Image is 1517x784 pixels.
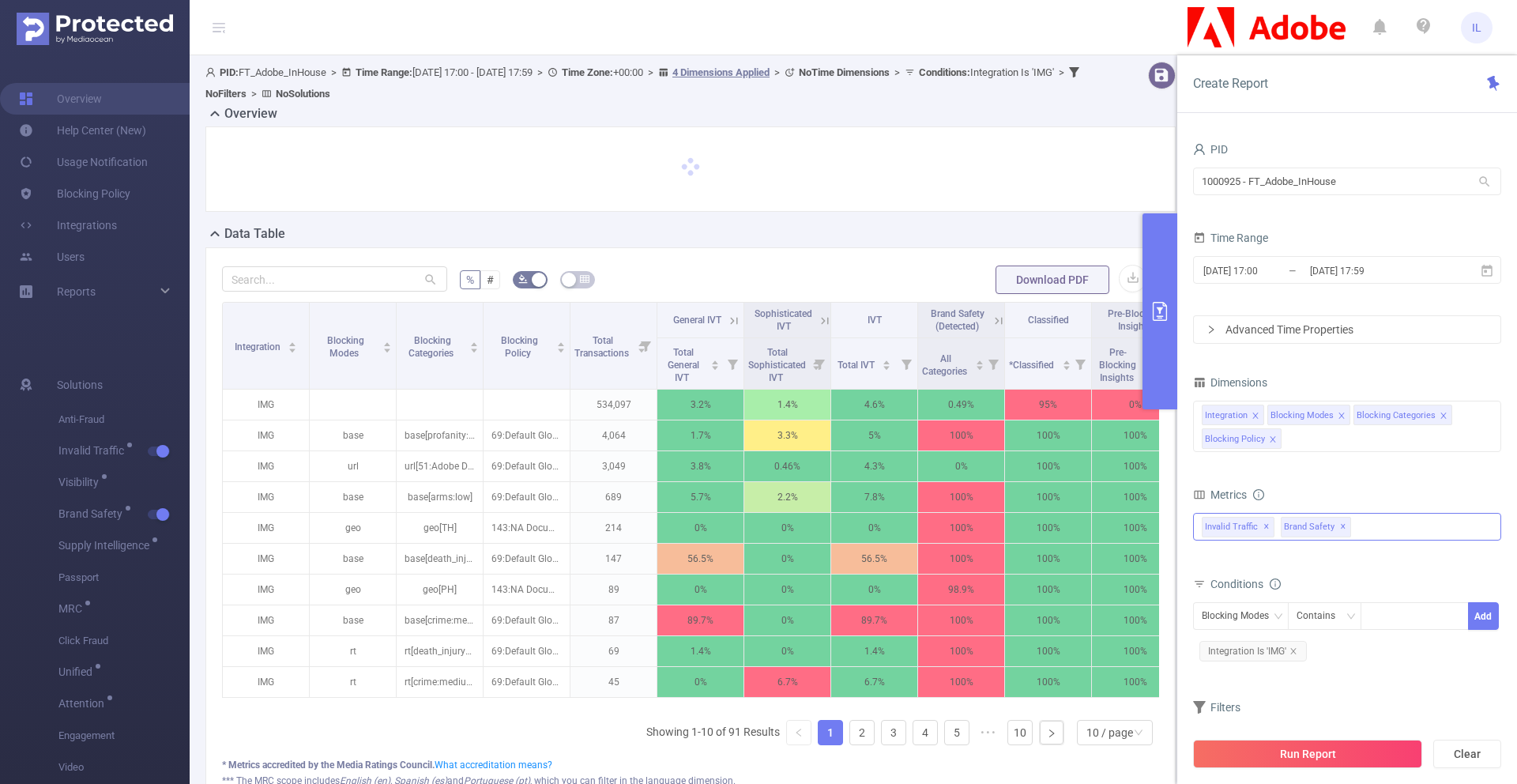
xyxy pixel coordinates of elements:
[58,752,190,783] span: Video
[919,66,1054,78] span: Integration Is 'IMG'
[356,66,412,78] b: Time Range:
[19,115,146,146] a: Help Center (New)
[868,315,882,326] span: IVT
[831,451,917,481] p: 4.3%
[744,513,830,543] p: 0%
[895,338,917,389] i: Filter menu
[1092,636,1178,666] p: 100%
[657,605,743,635] p: 89.7%
[397,667,483,697] p: rt[crime:medium]
[744,420,830,450] p: 3.3%
[748,347,806,383] span: Total Sophisticated IVT
[58,625,190,657] span: Click Fraud
[57,369,103,401] span: Solutions
[744,482,830,512] p: 2.2%
[818,720,843,745] li: 1
[235,341,283,352] span: Integration
[1099,347,1136,383] span: Pre-Blocking Insights
[1340,518,1346,537] span: ✕
[310,544,396,574] p: base
[1005,482,1091,512] p: 100%
[570,420,657,450] p: 4,064
[570,544,657,574] p: 147
[744,667,830,697] p: 6.7%
[310,636,396,666] p: rt
[883,364,891,368] i: icon: caret-down
[58,698,110,709] span: Attention
[223,451,309,481] p: IMG
[1468,602,1499,630] button: Add
[918,636,1004,666] p: 100%
[288,340,297,345] i: icon: caret-up
[657,482,743,512] p: 5.7%
[976,720,1001,745] span: •••
[58,666,98,677] span: Unified
[1193,701,1240,714] span: Filters
[945,721,969,744] a: 5
[484,667,570,697] p: 69:Default Global Blocking
[484,636,570,666] p: 69:Default Global Blocking
[570,451,657,481] p: 3,049
[484,544,570,574] p: 69:Default Global Blocking
[918,605,1004,635] p: 100%
[799,66,890,78] b: No Time Dimensions
[881,720,906,745] li: 3
[58,562,190,594] span: Passport
[19,178,130,209] a: Blocking Policy
[466,273,474,286] span: %
[794,728,804,737] i: icon: left
[721,338,743,389] i: Filter menu
[931,308,984,332] span: Brand Safety (Detected)
[1005,544,1091,574] p: 100%
[1108,308,1162,332] span: Pre-Blocking Insights
[310,667,396,697] p: rt
[570,636,657,666] p: 69
[223,605,309,635] p: IMG
[1039,720,1064,745] li: Next Page
[657,544,743,574] p: 56.5%
[1193,76,1268,91] span: Create Report
[484,482,570,512] p: 69:Default Global Blocking
[1193,143,1206,156] i: icon: user
[1206,325,1216,334] i: icon: right
[918,420,1004,450] p: 100%
[1092,544,1178,574] p: 100%
[327,335,364,359] span: Blocking Modes
[976,720,1001,745] li: Next 5 Pages
[1062,358,1071,367] div: Sort
[1205,405,1248,426] div: Integration
[1062,358,1071,363] i: icon: caret-up
[1433,740,1501,768] button: Clear
[744,544,830,574] p: 0%
[1252,412,1259,421] i: icon: close
[1202,405,1264,425] li: Integration
[310,605,396,635] p: base
[205,88,247,100] b: No Filters
[1069,338,1091,389] i: Filter menu
[838,360,877,371] span: Total IVT
[533,66,548,78] span: >
[1346,612,1356,623] i: icon: down
[1194,316,1500,343] div: icon: rightAdvanced Time Properties
[570,482,657,512] p: 689
[919,66,970,78] b: Conditions :
[58,477,104,488] span: Visibility
[1134,728,1143,739] i: icon: down
[944,720,969,745] li: 5
[1270,405,1334,426] div: Blocking Modes
[1007,720,1033,745] li: 10
[1289,647,1297,655] i: icon: close
[1202,428,1282,449] li: Blocking Policy
[397,513,483,543] p: geo[TH]
[58,720,190,752] span: Engagement
[224,224,285,243] h2: Data Table
[58,540,155,551] span: Supply Intelligence
[223,544,309,574] p: IMG
[310,513,396,543] p: geo
[634,303,657,389] i: Filter menu
[673,315,721,326] span: General IVT
[19,241,85,273] a: Users
[918,544,1004,574] p: 100%
[657,451,743,481] p: 3.8%
[918,513,1004,543] p: 100%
